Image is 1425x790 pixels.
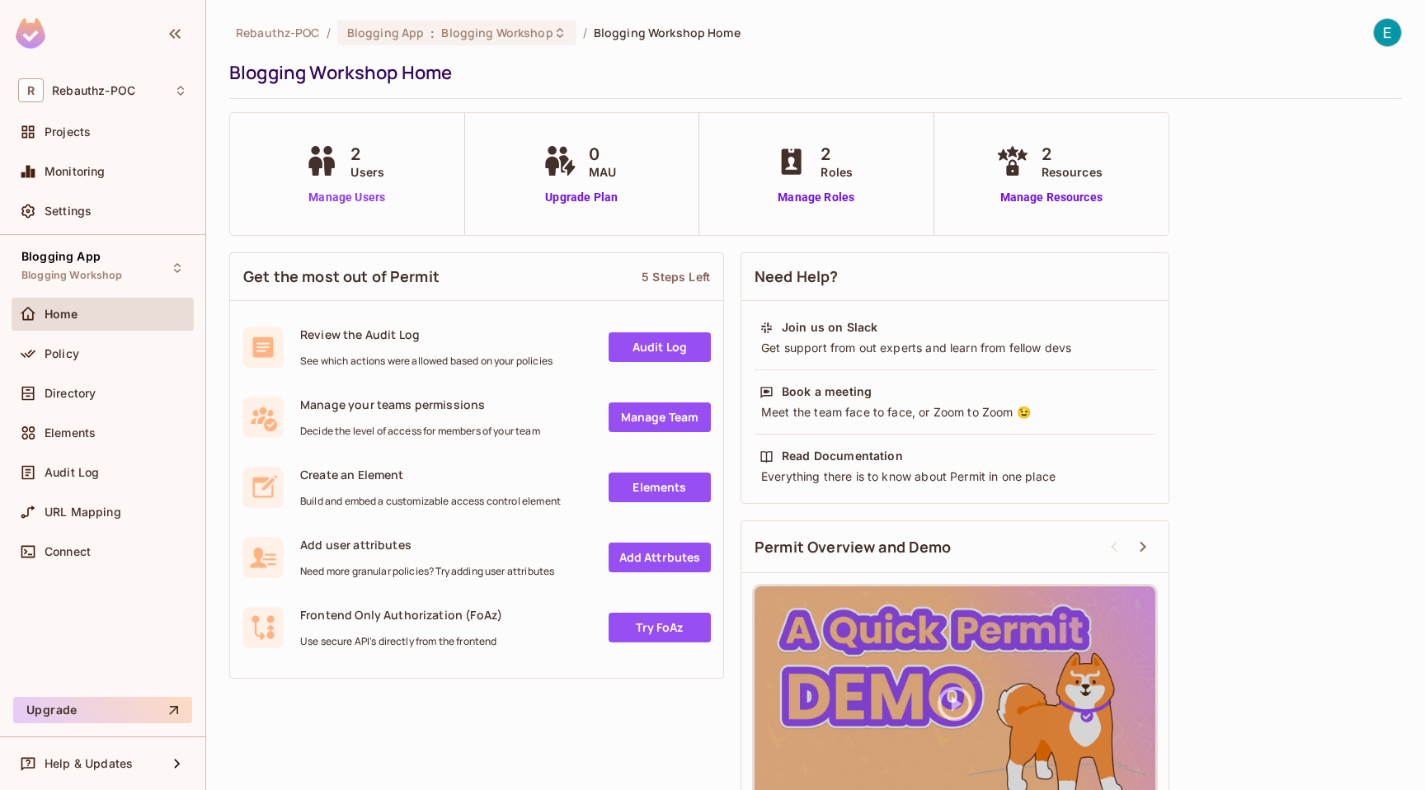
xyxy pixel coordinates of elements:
[16,18,45,49] img: SReyMgAAAABJRU5ErkJggg==
[18,78,44,102] span: R
[45,545,91,558] span: Connect
[821,163,853,181] span: Roles
[539,189,624,206] a: Upgrade Plan
[821,142,853,167] span: 2
[609,332,711,362] a: Audit Log
[45,466,99,479] span: Audit Log
[236,25,320,40] span: the active workspace
[430,26,435,40] span: :
[243,266,440,287] span: Get the most out of Permit
[45,125,91,139] span: Projects
[45,426,96,440] span: Elements
[642,269,710,284] div: 5 Steps Left
[52,84,135,97] span: Workspace: Rebauthz-POC
[760,468,1150,485] div: Everything there is to know about Permit in one place
[229,60,1394,85] div: Blogging Workshop Home
[300,607,502,623] span: Frontend Only Authorization (FoAz)
[760,404,1150,421] div: Meet the team face to face, or Zoom to Zoom 😉
[300,635,502,648] span: Use secure API's directly from the frontend
[992,189,1111,206] a: Manage Resources
[1042,163,1103,181] span: Resources
[609,402,711,432] a: Manage Team
[755,266,839,287] span: Need Help?
[45,757,133,770] span: Help & Updates
[300,425,540,438] span: Decide the level of access for members of your team
[755,537,952,557] span: Permit Overview and Demo
[300,495,561,508] span: Build and embed a customizable access control element
[301,189,393,206] a: Manage Users
[300,355,553,368] span: See which actions were allowed based on your policies
[45,205,92,218] span: Settings
[1042,142,1103,167] span: 2
[760,340,1150,356] div: Get support from out experts and learn from fellow devs
[300,565,554,578] span: Need more granular policies? Try adding user attributes
[300,467,561,482] span: Create an Element
[347,25,425,40] span: Blogging App
[594,25,741,40] span: Blogging Workshop Home
[327,25,331,40] li: /
[21,269,123,282] span: Blogging Workshop
[589,163,616,181] span: MAU
[45,506,121,519] span: URL Mapping
[782,383,872,400] div: Book a meeting
[609,613,711,642] a: Try FoAz
[771,189,861,206] a: Manage Roles
[13,697,192,723] button: Upgrade
[782,319,877,336] div: Join us on Slack
[45,387,96,400] span: Directory
[583,25,587,40] li: /
[782,448,903,464] div: Read Documentation
[300,327,553,342] span: Review the Audit Log
[45,347,79,360] span: Policy
[1374,19,1401,46] img: Erik Mesropyan
[589,142,616,167] span: 0
[300,397,540,412] span: Manage your teams permissions
[350,142,384,167] span: 2
[609,543,711,572] a: Add Attrbutes
[45,308,78,321] span: Home
[609,473,711,502] a: Elements
[441,25,553,40] span: Blogging Workshop
[350,163,384,181] span: Users
[300,537,554,553] span: Add user attributes
[45,165,106,178] span: Monitoring
[21,250,101,263] span: Blogging App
